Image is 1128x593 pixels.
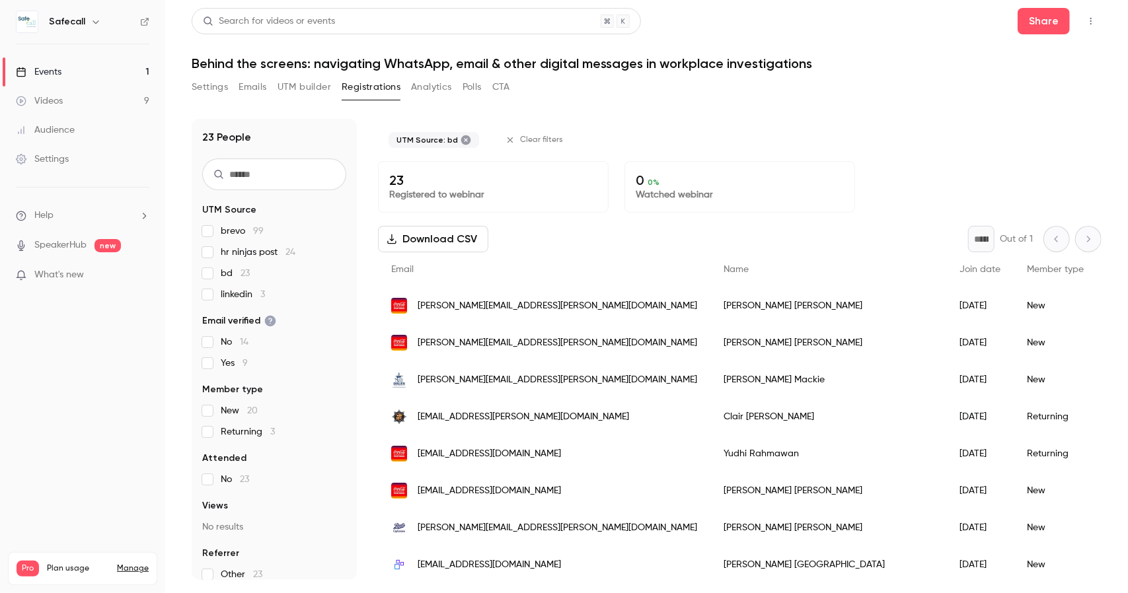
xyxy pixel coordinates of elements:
span: Yes [221,357,248,370]
span: Email verified [202,314,276,328]
img: bedsfire.gov.uk [391,409,407,425]
span: No [221,335,248,349]
button: Registrations [342,77,400,98]
span: 23 [253,570,262,579]
div: [DATE] [946,324,1014,361]
div: Videos [16,94,63,108]
div: Returning [1014,435,1097,472]
div: [DATE] [946,435,1014,472]
a: SpeakerHub [34,238,87,252]
img: ccep.com [391,446,407,462]
button: CTA [492,77,510,98]
p: Watched webinar [636,188,844,201]
span: 24 [285,248,295,257]
span: What's new [34,268,84,282]
h1: Behind the screens: navigating WhatsApp, email & other digital messages in workplace investigations [192,55,1102,71]
div: [PERSON_NAME] [PERSON_NAME] [710,472,946,509]
div: [DATE] [946,472,1014,509]
span: 99 [253,227,264,236]
span: bd [221,267,250,280]
div: New [1014,324,1097,361]
span: 14 [240,337,248,347]
span: Name [724,265,749,274]
button: Polls [463,77,482,98]
img: dalesmarine.co.uk [391,372,407,388]
div: [PERSON_NAME] [PERSON_NAME] [710,509,946,546]
div: New [1014,287,1097,324]
span: Attended [202,452,246,465]
span: 3 [270,427,275,436]
h1: 23 People [202,129,251,145]
span: 0 % [648,178,659,187]
div: Events [16,65,61,79]
span: Join date [959,265,1000,274]
button: Download CSV [378,226,488,252]
span: UTM Source [202,203,256,217]
span: 20 [247,406,258,415]
div: [PERSON_NAME] [PERSON_NAME] [710,287,946,324]
button: Share [1018,8,1070,34]
span: [EMAIL_ADDRESS][DOMAIN_NAME] [418,447,561,461]
p: No results [202,520,346,534]
span: Referrer [202,547,239,560]
div: [DATE] [946,361,1014,398]
span: Member type [202,383,263,396]
span: new [94,239,121,252]
span: Help [34,209,54,223]
div: [PERSON_NAME] [GEOGRAPHIC_DATA] [710,546,946,583]
div: Returning [1014,398,1097,435]
div: New [1014,472,1097,509]
button: Remove "bd" from selected "UTM Source" filter [461,135,471,145]
li: help-dropdown-opener [16,209,149,223]
span: Clear filters [520,135,563,145]
span: 3 [260,290,265,299]
h6: Safecall [49,15,85,28]
span: UTM Source: bd [396,135,458,145]
p: 0 [636,172,844,188]
span: Other [221,568,262,581]
div: Clair [PERSON_NAME] [710,398,946,435]
span: 9 [243,359,248,368]
span: Plan usage [47,563,109,574]
section: facet-groups [202,203,346,581]
span: [PERSON_NAME][EMAIL_ADDRESS][PERSON_NAME][DOMAIN_NAME] [418,521,697,535]
p: 23 [389,172,597,188]
div: Search for videos or events [203,15,335,28]
span: hr ninjas post [221,246,295,259]
iframe: Noticeable Trigger [133,269,149,281]
span: No [221,473,249,486]
button: Settings [192,77,228,98]
span: brevo [221,225,264,238]
img: Safecall [17,11,38,32]
button: Analytics [411,77,452,98]
div: Audience [16,123,75,137]
span: Member type [1027,265,1084,274]
span: 23 [241,269,250,278]
span: [PERSON_NAME][EMAIL_ADDRESS][PERSON_NAME][DOMAIN_NAME] [418,336,697,350]
span: Returning [221,425,275,438]
img: ccep.com [391,335,407,351]
div: [DATE] [946,509,1014,546]
button: Emails [239,77,266,98]
img: ccep.com [391,298,407,314]
button: UTM builder [278,77,331,98]
span: Pro [17,561,39,576]
div: New [1014,546,1097,583]
span: [EMAIL_ADDRESS][DOMAIN_NAME] [418,484,561,498]
a: Manage [117,563,149,574]
div: [DATE] [946,398,1014,435]
div: [PERSON_NAME] [PERSON_NAME] [710,324,946,361]
div: Settings [16,153,69,166]
div: New [1014,361,1097,398]
div: New [1014,509,1097,546]
div: [DATE] [946,546,1014,583]
span: [PERSON_NAME][EMAIL_ADDRESS][PERSON_NAME][DOMAIN_NAME] [418,299,697,313]
div: [PERSON_NAME] Mackie [710,361,946,398]
span: Views [202,499,228,512]
button: Clear filters [500,129,571,151]
div: Yudhi Rahmawan [710,435,946,472]
span: linkedin [221,288,265,301]
img: interactsoftware.com [391,557,407,573]
span: [EMAIL_ADDRESS][DOMAIN_NAME] [418,558,561,572]
p: Registered to webinar [389,188,597,201]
